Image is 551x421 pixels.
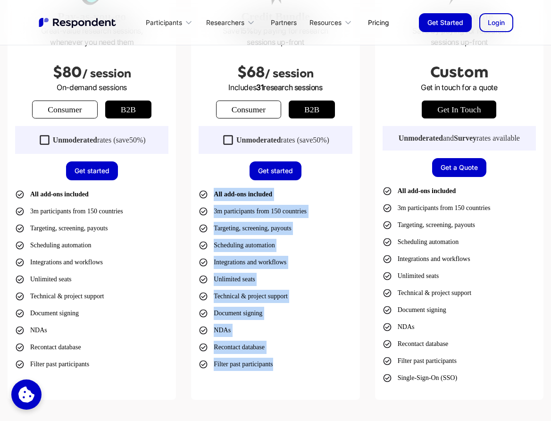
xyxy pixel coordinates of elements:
li: Targeting, screening, payouts [199,222,291,235]
li: Recontact database [383,337,449,351]
li: Document signing [199,307,262,320]
li: Technical & project support [199,290,287,303]
p: On-demand sessions [15,82,168,93]
span: research sessions [263,83,322,92]
li: 3m participants from 150 countries [383,202,491,215]
li: Filter past participants [15,358,89,371]
li: Recontact database [15,341,81,354]
strong: Unmoderated [236,136,281,144]
li: Scheduling automation [383,236,459,249]
li: Integrations and workflows [199,256,286,269]
strong: All add-ons included [30,191,89,198]
li: Single-Sign-On (SSO) [383,371,457,385]
div: rates (save ) [236,135,329,145]
div: and rates available [399,134,520,143]
div: Participants [141,11,201,34]
a: Login [479,13,513,32]
a: Partners [263,11,304,34]
li: NDAs [15,324,47,337]
li: Technical & project support [383,286,471,300]
div: Resources [309,18,342,27]
li: Unlimited seats [383,269,439,283]
strong: Survey [454,134,476,142]
div: rates (save ) [53,135,146,145]
a: Get started [66,161,118,180]
span: Custom [430,64,488,81]
li: NDAs [199,324,231,337]
div: Resources [304,11,360,34]
a: home [38,17,118,29]
a: Get started [250,161,301,180]
div: Participants [146,18,182,27]
a: Get a Quote [432,158,486,177]
li: 3m participants from 150 countries [199,205,307,218]
li: Integrations and workflows [383,253,470,266]
a: b2b [105,101,151,118]
img: Untitled UI logotext [38,17,118,29]
span: 50% [129,136,143,144]
strong: All add-ons included [398,187,456,194]
span: $80 [53,64,82,81]
li: Unlimited seats [15,273,72,286]
li: Unlimited seats [199,273,255,286]
li: Integrations and workflows [15,256,103,269]
span: 50% [313,136,326,144]
li: Document signing [383,303,446,317]
li: Recontact database [199,341,265,354]
a: Consumer [32,101,97,118]
li: Filter past participants [199,358,273,371]
a: Get Started [419,13,472,32]
span: / session [82,67,131,80]
li: Scheduling automation [15,239,91,252]
strong: Unmoderated [399,134,443,142]
div: Researchers [201,11,263,34]
li: Targeting, screening, payouts [15,222,108,235]
div: Researchers [206,18,244,27]
a: b2b [289,101,335,118]
p: Get in touch for a quote [383,82,536,93]
li: Targeting, screening, payouts [383,219,475,232]
li: Scheduling automation [199,239,275,252]
li: Document signing [15,307,79,320]
span: 31 [256,83,263,92]
a: Pricing [360,11,396,34]
span: $68 [237,64,265,81]
p: Includes [199,82,352,93]
a: Consumer [216,101,281,118]
li: NDAs [383,320,415,334]
strong: All add-ons included [214,191,272,198]
span: / session [265,67,314,80]
li: Technical & project support [15,290,104,303]
li: Filter past participants [383,354,457,368]
strong: Unmoderated [53,136,97,144]
a: get in touch [422,101,496,118]
li: 3m participants from 150 countries [15,205,123,218]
